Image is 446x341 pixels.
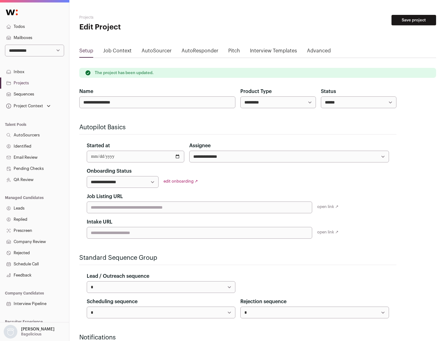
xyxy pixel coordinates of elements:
label: Job Listing URL [87,193,123,200]
p: [PERSON_NAME] [21,327,55,332]
p: Bagelicious [21,332,42,337]
label: Rejection sequence [240,298,286,305]
a: Pitch [228,47,240,57]
label: Assignee [189,142,211,149]
a: Setup [79,47,93,57]
img: Wellfound [2,6,21,19]
label: Started at [87,142,110,149]
a: Advanced [307,47,331,57]
a: Job Context [103,47,132,57]
label: Product Type [240,88,272,95]
h2: Projects [79,15,198,20]
button: Open dropdown [2,325,56,339]
label: Scheduling sequence [87,298,138,305]
label: Status [321,88,336,95]
h1: Edit Project [79,22,198,32]
label: Intake URL [87,218,112,226]
p: The project has been updated. [95,70,154,75]
a: AutoSourcer [142,47,172,57]
label: Onboarding Status [87,167,132,175]
button: Open dropdown [5,102,52,110]
a: AutoResponder [181,47,218,57]
div: Project Context [5,104,43,108]
button: Save project [391,15,436,25]
h2: Autopilot Basics [79,123,396,132]
h2: Standard Sequence Group [79,254,396,262]
label: Name [79,88,93,95]
img: nopic.png [4,325,17,339]
a: Interview Templates [250,47,297,57]
a: edit onboarding ↗ [164,179,198,183]
label: Lead / Outreach sequence [87,272,149,280]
